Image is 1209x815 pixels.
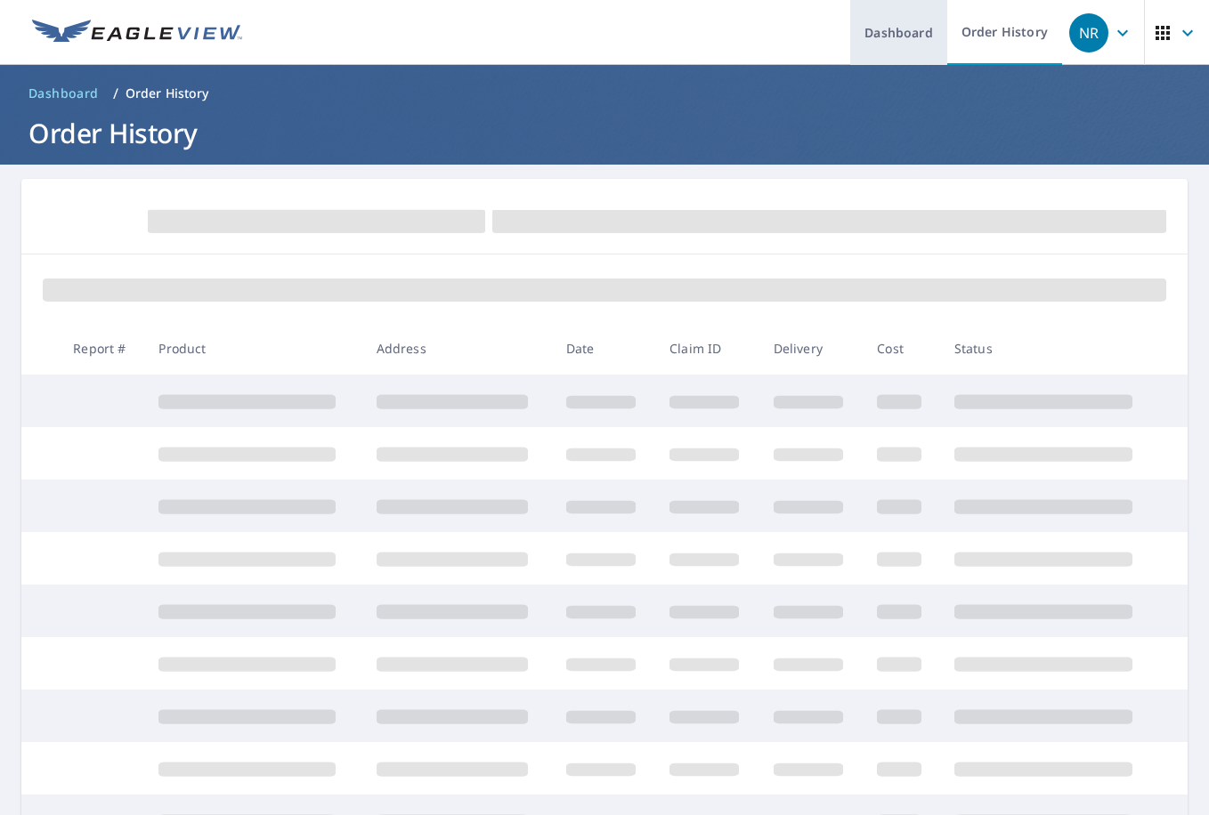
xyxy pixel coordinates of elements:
[655,322,759,375] th: Claim ID
[59,322,144,375] th: Report #
[28,85,99,102] span: Dashboard
[759,322,864,375] th: Delivery
[21,79,1188,108] nav: breadcrumb
[21,115,1188,151] h1: Order History
[113,83,118,104] li: /
[863,322,940,375] th: Cost
[126,85,209,102] p: Order History
[362,322,552,375] th: Address
[940,322,1157,375] th: Status
[144,322,361,375] th: Product
[32,20,242,46] img: EV Logo
[552,322,656,375] th: Date
[1069,13,1108,52] div: NR
[21,79,106,108] a: Dashboard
